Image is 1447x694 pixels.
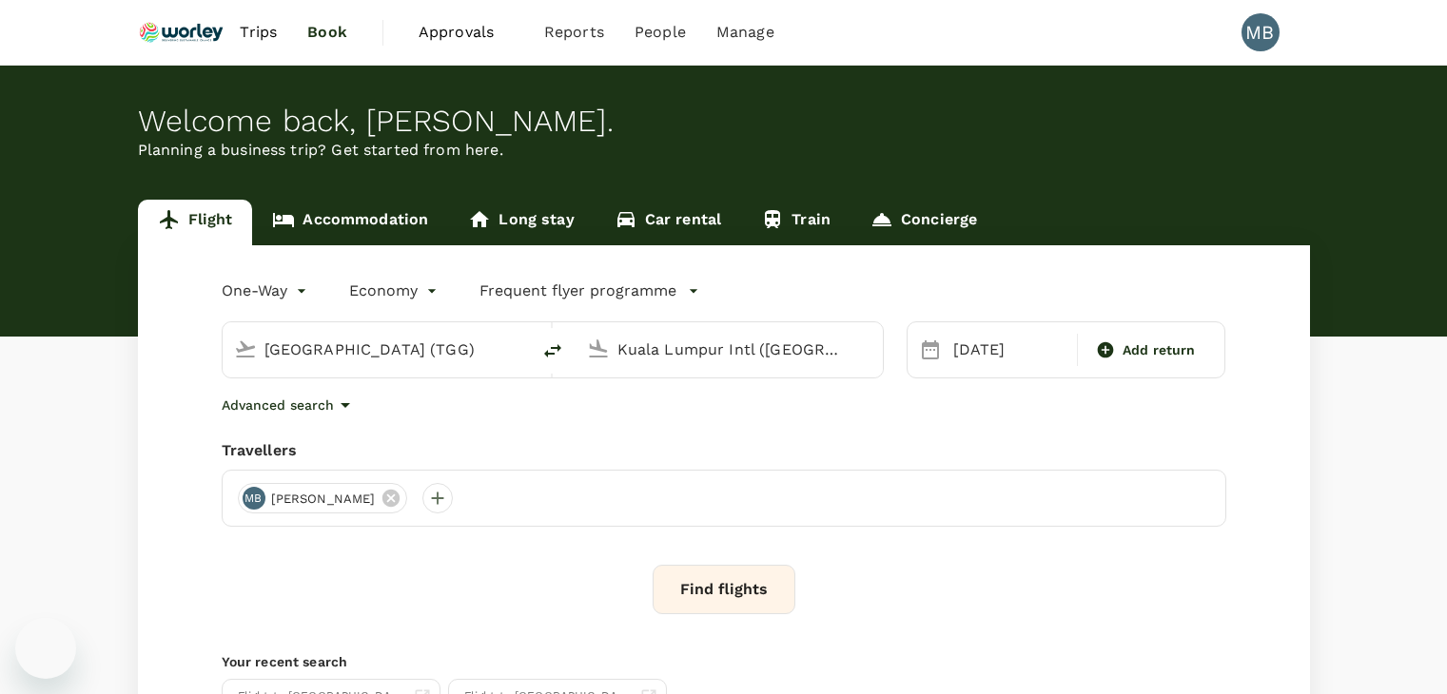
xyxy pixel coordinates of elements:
span: Trips [240,21,277,44]
button: Advanced search [222,394,357,416]
a: Flight [138,200,253,245]
a: Car rental [595,200,742,245]
p: Planning a business trip? Get started from here. [138,139,1310,162]
img: Ranhill Worley Sdn Bhd [138,11,225,53]
div: Travellers [222,439,1226,462]
button: Open [870,347,873,351]
div: MB [243,487,265,510]
input: Depart from [264,335,490,364]
span: Add return [1123,340,1196,360]
iframe: Button to launch messaging window [15,618,76,679]
input: Going to [617,335,843,364]
a: Train [741,200,851,245]
a: Concierge [851,200,997,245]
p: Advanced search [222,395,334,414]
button: delete [530,328,576,374]
div: Economy [349,276,441,306]
div: MB[PERSON_NAME] [238,483,408,513]
div: Welcome back , [PERSON_NAME] . [138,104,1310,139]
span: Manage [716,21,774,44]
div: [DATE] [946,331,1073,369]
div: One-Way [222,276,311,306]
button: Open [517,347,520,351]
p: Frequent flyer programme [479,280,676,302]
span: [PERSON_NAME] [260,490,387,509]
p: Your recent search [222,652,1226,671]
span: Approvals [419,21,514,44]
div: MB [1242,13,1280,51]
span: Reports [544,21,604,44]
button: Frequent flyer programme [479,280,699,302]
button: Find flights [653,565,795,614]
span: People [635,21,686,44]
span: Book [307,21,347,44]
a: Long stay [448,200,594,245]
a: Accommodation [252,200,448,245]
